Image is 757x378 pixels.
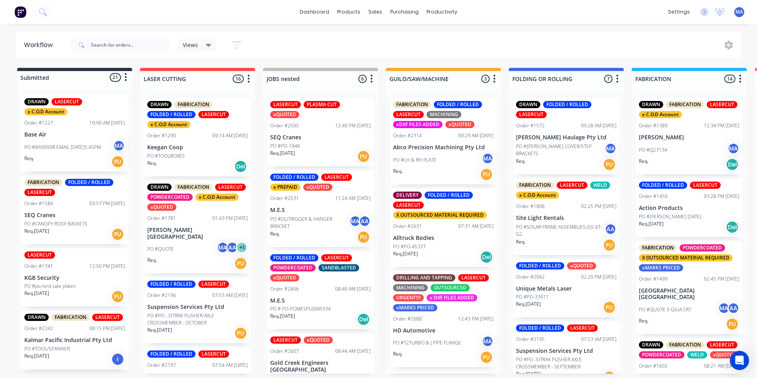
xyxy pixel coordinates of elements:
[24,98,49,105] div: DRAWN
[567,325,598,332] div: LASERCUT
[24,275,125,281] p: KGB Security
[270,150,295,157] p: Req. [DATE]
[147,350,196,358] div: FOLDED / ROLLED
[636,178,743,237] div: FOLDED / ROLLEDLASERCUTOrder #145003:28 PM [DATE]Action ProductsPO #[PERSON_NAME] [DATE]Req.[DATE...
[267,98,374,166] div: LASERCUTPLASMA CUTxQUOTEDOrder #250512:40 PM [DATE]SEQ CranesPO #PO-1946Req.[DATE]PU
[393,156,437,164] p: PO #LH & RH PLATE
[24,189,55,196] div: LASERCUT
[393,284,428,291] div: MACHINING
[215,184,246,191] div: LASERCUT
[270,111,299,118] div: xQUOTED
[516,370,541,378] p: Req. [DATE]
[516,356,617,370] p: PO #PO -SITRAK PUSHER AXLE CROSSMEMBER - SEPTEMBER
[639,306,691,313] p: PO #QUOTE 9 GILIA CRT
[393,202,424,209] div: LASERCUT
[335,122,371,129] div: 12:40 PM [DATE]
[24,337,125,344] p: Kalmar Pacific Industrial Pty Ltd
[639,220,664,228] p: Req. [DATE]
[144,98,251,176] div: DRAWNFABRICATIONFOLDED / ROLLEDLASERCUTx C.O.D AccountOrder #129009:14 AM [DATE]Keegan CoopPO #TO...
[24,155,34,162] p: Req.
[147,281,196,288] div: FOLDED / ROLLED
[393,304,437,311] div: xMARKS PRICED
[482,152,494,164] div: MA
[234,257,247,270] div: PU
[726,318,739,331] div: PU
[364,6,386,18] div: sales
[174,101,212,108] div: FABRICATION
[516,158,526,165] p: Req.
[24,131,125,138] p: Base Air
[605,223,617,235] div: AA
[270,336,301,344] div: LASERCUT
[270,360,371,373] p: Gold Creek Engineers [GEOGRAPHIC_DATA]
[24,228,49,235] p: Req. [DATE]
[14,6,26,18] img: Factory
[727,142,739,154] div: MA
[639,213,702,220] p: PO #[PERSON_NAME] [DATE]
[304,336,333,344] div: xQUOTED
[318,264,359,271] div: SANDBLASTED
[581,203,617,210] div: 02:25 PM [DATE]
[480,168,493,181] div: PU
[270,122,299,129] div: Order #2505
[24,251,55,259] div: LASERCUT
[147,111,196,118] div: FOLDED / ROLLED
[516,238,526,245] p: Req.
[21,95,128,172] div: DRAWNLASERCUTx C.O.D AccountOrder #122710:00 AM [DATE]Base AirPO #BA9000R EMAIL [DATE]5.45PMMAReq.PU
[144,180,251,274] div: DRAWNFABRICATIONLASERCUTPOWDERCOATEDx C.O.D AccountxQUOTEDOrder #178101:43 PM [DATE][PERSON_NAME]...
[24,200,53,207] div: Order #1584
[24,119,53,127] div: Order #1227
[147,245,174,253] p: PO #QUOTE
[111,353,124,366] div: I
[234,327,247,340] div: PU
[516,348,617,354] p: Suspension Services Pty Ltd
[639,317,648,325] p: Req.
[111,290,124,303] div: PU
[603,301,616,314] div: PU
[270,297,371,304] p: M.E.S
[270,264,316,271] div: POWDERCOATED
[335,285,371,293] div: 08:40 AM [DATE]
[707,101,737,108] div: LASERCUT
[480,251,493,263] div: Del
[147,312,248,327] p: PO #PO - SITRAK PUSHER AXLE CROSSMEMBER - OCTOBER
[304,101,340,108] div: PLASMA CUT
[543,101,591,108] div: FOLDED / ROLLED
[24,263,53,270] div: Order #1741
[516,224,605,238] p: PO #SOLAR FRAME ASSEMBLIES JSS-6T-G2
[590,182,610,189] div: WELD
[516,192,559,199] div: x C.O.D Account
[24,144,101,151] p: PO #BA9000R EMAIL [DATE]5.45PM
[707,341,737,348] div: LASERCUT
[639,158,648,165] p: Req.
[24,220,87,228] p: PO #CANOPY ROOF BASKETS
[321,254,352,261] div: LASERCUT
[386,6,423,18] div: purchasing
[212,215,248,222] div: 01:43 PM [DATE]
[270,216,349,230] p: PO #OUTRIGGER & HANGER BRACKET
[270,207,371,214] p: M.E.S
[513,98,620,174] div: DRAWNFOLDED / ROLLEDLASERCUTOrder #157209:28 AM [DATE][PERSON_NAME] Haulage Pty LtdPO #[PERSON_NA...
[236,241,248,253] div: + 1
[636,241,743,334] div: FABRICATIONPOWDERCOATEDX OUTSOURCED MATERIAL REQUIREDxMARKS PRICEDOrder #149902:45 PM [DATE][GEOG...
[581,122,617,129] div: 09:28 AM [DATE]
[516,134,617,141] p: [PERSON_NAME] Haulage Pty Ltd
[89,119,125,127] div: 10:00 AM [DATE]
[639,287,739,301] p: [GEOGRAPHIC_DATA] [GEOGRAPHIC_DATA]
[664,6,694,18] div: settings
[212,132,248,139] div: 09:14 AM [DATE]
[393,192,422,199] div: DELIVERY
[357,313,370,326] div: Del
[111,155,124,168] div: PU
[393,327,494,334] p: HD Automotive
[710,351,739,358] div: xQUOTED
[513,178,620,255] div: FABRICATIONLASERCUTWELDx C.O.D AccountOrder #180602:25 PM [DATE]Site Light RentalsPO #SOLAR FRAME...
[270,142,300,150] p: PO #PO-1946
[303,184,332,191] div: xQUOTED
[24,290,49,297] p: Req. [DATE]
[270,274,299,281] div: xQUOTED
[24,179,62,186] div: FABRICATION
[144,277,251,343] div: FOLDED / ROLLEDLASERCUTOrder #219607:53 AM [DATE]Suspension Services Pty LtdPO #PO - SITRAK PUSHE...
[516,285,617,292] p: Unique Metals Laser
[603,239,616,251] div: PU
